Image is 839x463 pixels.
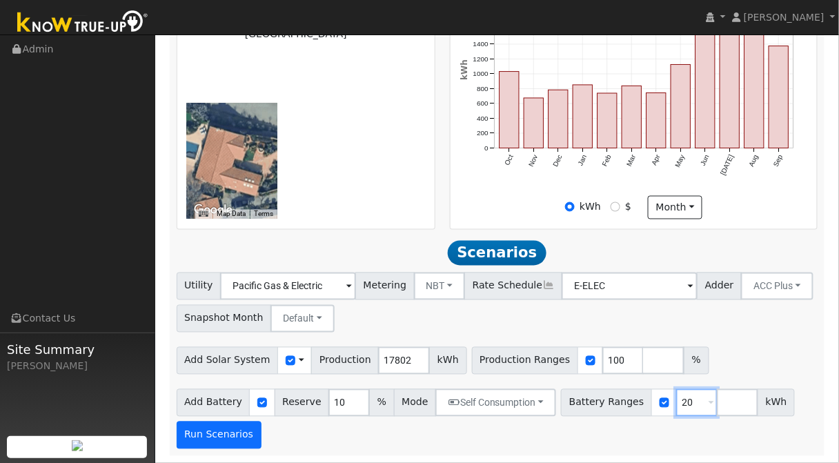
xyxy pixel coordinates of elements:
text: Nov [527,154,539,168]
button: NBT [414,273,466,300]
input: kWh [565,202,575,212]
text: Dec [552,154,564,168]
a: Terms (opens in new tab) [254,210,273,218]
text: May [674,154,687,169]
span: Rate Schedule [464,273,562,300]
span: kWh [429,347,466,375]
rect: onclick="" [573,86,593,149]
rect: onclick="" [500,72,519,148]
button: Map Data [217,210,246,219]
rect: onclick="" [744,13,764,149]
button: Keyboard shortcuts [199,210,208,219]
button: Run Scenarios [177,422,261,449]
span: Production [311,347,379,375]
rect: onclick="" [646,93,666,148]
span: Utility [177,273,221,300]
text: Apr [651,153,662,166]
rect: onclick="" [524,99,543,149]
text: 0 [484,144,488,152]
text: [DATE] [720,154,736,177]
text: 1000 [473,70,489,78]
text: Feb [601,154,613,168]
input: $ [611,202,620,212]
label: $ [625,200,631,215]
text: 400 [477,115,488,122]
text: Oct [504,154,515,167]
text: kWh [460,60,469,81]
rect: onclick="" [598,94,617,149]
text: Jan [577,154,589,167]
rect: onclick="" [720,6,740,148]
text: Sep [773,154,785,168]
span: Production Ranges [472,347,578,375]
a: Open this area in Google Maps (opens a new window) [190,201,236,219]
text: 200 [477,130,488,137]
span: Scenarios [448,241,546,266]
span: % [369,389,394,417]
rect: onclick="" [695,19,715,149]
text: Jun [700,154,711,167]
button: Default [270,305,335,333]
input: Select a Utility [220,273,356,300]
text: 1400 [473,41,489,48]
span: Mode [394,389,436,417]
text: 600 [477,100,488,108]
rect: onclick="" [769,46,789,148]
span: [PERSON_NAME] [744,12,825,23]
span: Add Solar System [177,347,279,375]
img: retrieve [72,440,83,451]
span: kWh [758,389,795,417]
span: Add Battery [177,389,250,417]
img: Know True-Up [10,8,155,39]
text: 800 [477,85,488,92]
span: Adder [697,273,742,300]
span: Battery Ranges [561,389,652,417]
button: Self Consumption [435,389,556,417]
img: Google [190,201,236,219]
span: % [684,347,709,375]
button: ACC Plus [741,273,813,300]
span: Metering [355,273,415,300]
span: Snapshot Month [177,305,272,333]
rect: onclick="" [671,65,691,148]
text: Mar [626,153,638,168]
text: 1200 [473,55,489,63]
label: kWh [580,200,601,215]
input: Select a Rate Schedule [562,273,698,300]
span: Site Summary [7,340,148,359]
span: Reserve [275,389,330,417]
rect: onclick="" [549,90,568,148]
button: month [648,196,702,219]
rect: onclick="" [622,86,642,148]
div: [PERSON_NAME] [7,359,148,373]
text: Aug [748,154,760,168]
